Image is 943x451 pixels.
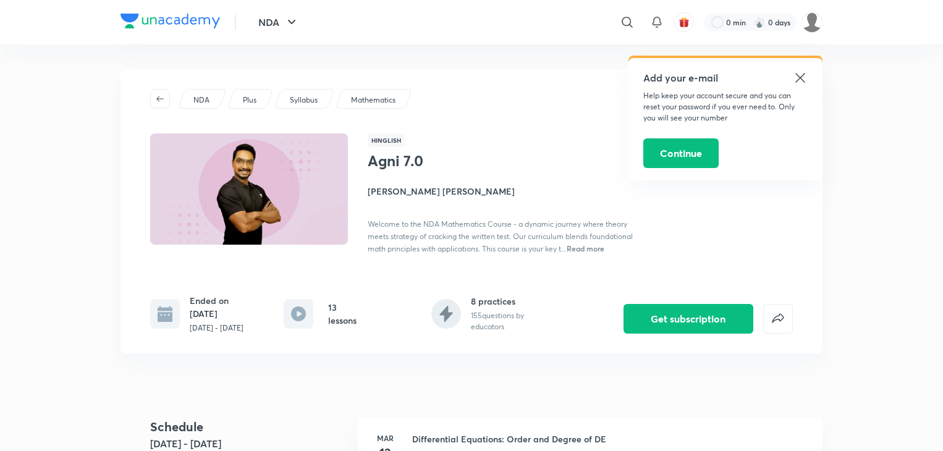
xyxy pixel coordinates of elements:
a: Syllabus [288,95,320,106]
h6: Ended on [DATE] [190,294,259,320]
h4: [PERSON_NAME] [PERSON_NAME] [368,185,645,198]
p: Help keep your account secure and you can reset your password if you ever need to. Only you will ... [643,90,808,124]
p: Plus [243,95,256,106]
p: [DATE] - [DATE] [190,322,259,334]
span: Read more [567,243,604,253]
h6: Mar [373,432,397,444]
h4: Schedule [150,418,348,436]
img: Company Logo [121,14,220,28]
p: 155 questions by educators [471,310,559,332]
span: Hinglish [368,133,405,147]
h1: Agni 7.0 [368,152,570,170]
p: Mathematics [351,95,395,106]
img: Thumbnail [148,132,350,246]
button: Get subscription [624,304,753,334]
a: Plus [241,95,259,106]
span: Welcome to the NDA Mathematics Course - a dynamic journey where theory meets strategy of cracking... [368,219,633,253]
a: Mathematics [349,95,398,106]
button: false [763,304,793,334]
h6: 13 lessons [328,301,368,327]
button: Continue [643,138,719,168]
img: Maanveer Singh [801,12,822,33]
button: avatar [674,12,694,32]
h5: Add your e-mail [643,70,808,85]
p: NDA [193,95,209,106]
a: NDA [192,95,212,106]
h6: 8 practices [471,295,559,308]
a: Company Logo [121,14,220,32]
img: avatar [679,17,690,28]
img: streak [753,16,766,28]
h5: [DATE] - [DATE] [150,436,348,451]
h3: Differential Equations: Order and Degree of DE [412,432,808,445]
p: Syllabus [290,95,318,106]
button: NDA [251,10,307,35]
